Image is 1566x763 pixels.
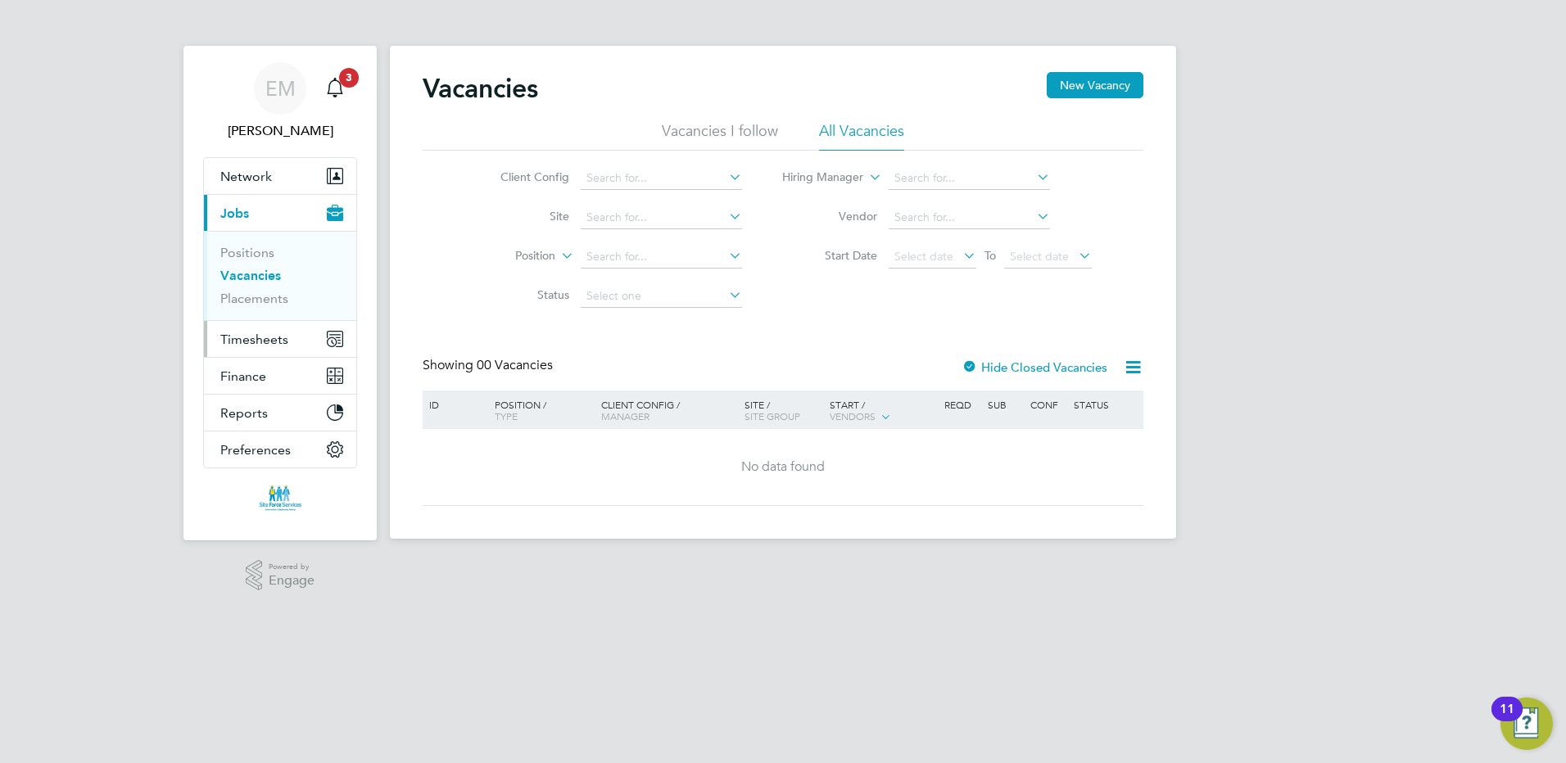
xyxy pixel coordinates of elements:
[220,291,288,306] a: Placements
[783,248,877,263] label: Start Date
[203,62,357,141] a: EM[PERSON_NAME]
[662,121,778,151] li: Vacancies I follow
[220,245,274,260] a: Positions
[269,574,315,588] span: Engage
[740,391,826,430] div: Site /
[203,121,357,141] span: Eliza McCallum
[204,158,356,194] button: Network
[204,321,356,357] button: Timesheets
[980,245,1001,266] span: To
[269,560,315,574] span: Powered by
[220,169,272,184] span: Network
[204,231,356,320] div: Jobs
[962,359,1107,375] label: Hide Closed Vacancies
[1047,72,1143,98] button: New Vacancy
[204,195,356,231] button: Jobs
[889,206,1050,229] input: Search for...
[597,391,740,430] div: Client Config /
[1070,391,1141,418] div: Status
[204,431,356,467] button: Preferences
[1500,709,1514,730] div: 11
[1500,698,1553,750] button: Open Resource Center, 11 new notifications
[220,332,288,347] span: Timesheets
[220,442,291,458] span: Preferences
[940,391,983,418] div: Reqd
[475,169,569,184] label: Client Config
[220,268,281,283] a: Vacancies
[581,285,742,308] input: Select one
[319,62,351,115] a: 3
[475,287,569,302] label: Status
[745,409,800,422] span: Site Group
[581,206,742,229] input: Search for...
[1010,249,1069,264] span: Select date
[984,391,1026,418] div: Sub
[203,485,357,511] a: Go to home page
[425,458,1141,476] div: No data found
[482,391,597,430] div: Position /
[204,358,356,394] button: Finance
[769,169,863,186] label: Hiring Manager
[826,391,940,431] div: Start /
[477,357,553,373] span: 00 Vacancies
[220,405,268,421] span: Reports
[889,167,1050,190] input: Search for...
[601,409,649,422] span: Manager
[425,391,482,418] div: ID
[819,121,904,151] li: All Vacancies
[204,395,356,431] button: Reports
[220,205,249,221] span: Jobs
[475,209,569,223] label: Site
[495,409,518,422] span: Type
[220,368,266,384] span: Finance
[1026,391,1069,418] div: Conf
[246,560,315,591] a: Powered byEngage
[423,72,538,105] h2: Vacancies
[581,246,742,269] input: Search for...
[423,357,556,374] div: Showing
[894,249,953,264] span: Select date
[783,209,877,223] label: Vendor
[581,167,742,190] input: Search for...
[830,409,876,422] span: Vendors
[461,248,555,264] label: Position
[265,78,296,99] span: EM
[257,485,303,511] img: siteforceservices-logo-retina.png
[183,46,377,540] nav: Main navigation
[339,68,359,88] span: 3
